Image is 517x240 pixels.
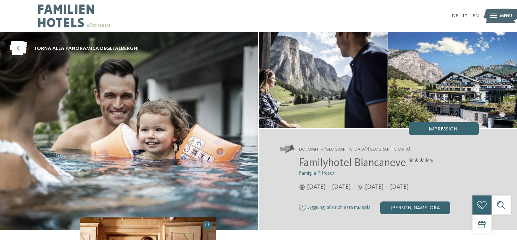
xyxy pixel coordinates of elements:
[299,158,434,169] span: Familyhotel Biancaneve ****ˢ
[472,13,479,18] a: EN
[308,205,371,211] span: Aggiungi alla richiesta multipla
[380,201,450,214] div: [PERSON_NAME] ora
[463,13,467,18] a: IT
[299,185,306,190] i: Orari d'apertura inverno
[299,171,335,176] span: Famiglia Riffeser
[500,13,512,19] span: Menu
[307,183,351,192] span: [DATE] – [DATE]
[388,32,517,128] img: Il nostro family hotel a Selva: una vacanza da favola
[34,45,139,52] span: torna alla panoramica degli alberghi
[452,13,458,18] a: DE
[259,32,388,128] img: Il nostro family hotel a Selva: una vacanza da favola
[429,127,459,131] span: Impressioni
[299,146,410,153] span: Dolomiti – [GEOGRAPHIC_DATA]/[GEOGRAPHIC_DATA]
[365,183,409,192] span: [DATE] – [DATE]
[10,41,139,56] a: torna alla panoramica degli alberghi
[358,185,363,190] i: Orari d'apertura estate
